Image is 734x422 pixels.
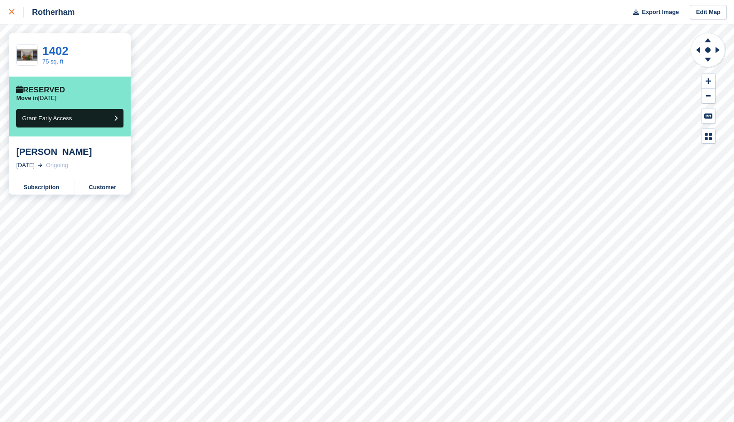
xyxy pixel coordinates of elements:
button: Map Legend [702,129,715,144]
a: 75 sq. ft [42,58,63,65]
button: Keyboard Shortcuts [702,109,715,123]
img: 75%20SQ.FT.jpg [17,49,37,61]
img: arrow-right-light-icn-cde0832a797a2874e46488d9cf13f60e5c3a73dbe684e267c42b8395dfbc2abf.svg [38,163,42,167]
button: Zoom In [702,74,715,89]
span: Move in [16,95,38,101]
a: Subscription [9,180,74,195]
p: [DATE] [16,95,56,102]
span: Grant Early Access [22,115,72,122]
div: Ongoing [46,161,68,170]
a: Customer [74,180,131,195]
div: [PERSON_NAME] [16,146,123,157]
span: Export Image [642,8,679,17]
div: Rotherham [24,7,75,18]
a: 1402 [42,44,68,58]
div: [DATE] [16,161,35,170]
button: Export Image [628,5,679,20]
a: Edit Map [690,5,727,20]
button: Grant Early Access [16,109,123,127]
button: Zoom Out [702,89,715,104]
div: Reserved [16,86,65,95]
